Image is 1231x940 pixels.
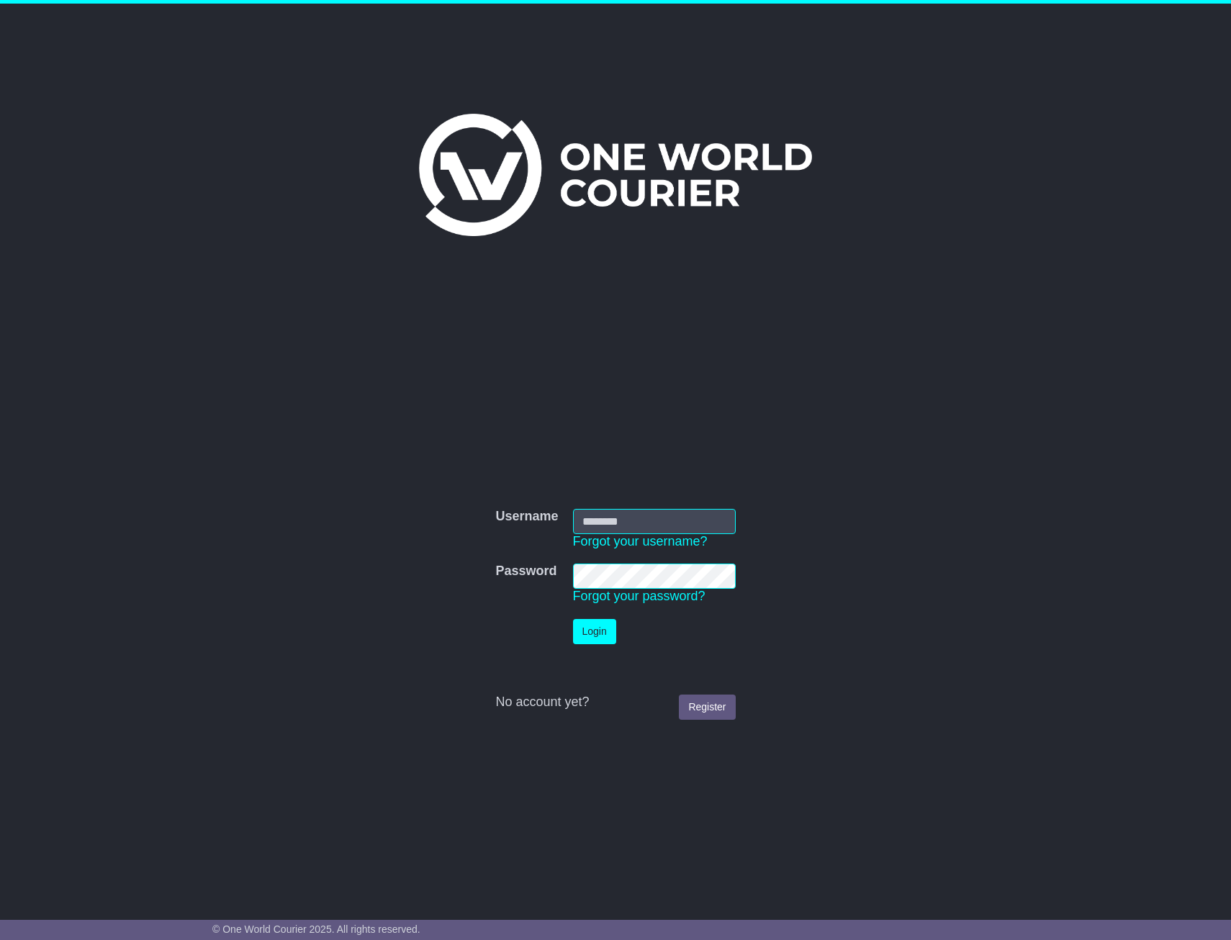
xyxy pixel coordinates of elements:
[419,114,812,236] img: One World
[679,695,735,720] a: Register
[573,619,616,644] button: Login
[212,923,420,935] span: © One World Courier 2025. All rights reserved.
[495,509,558,525] label: Username
[495,695,735,710] div: No account yet?
[495,564,556,579] label: Password
[573,589,705,603] a: Forgot your password?
[573,534,708,548] a: Forgot your username?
